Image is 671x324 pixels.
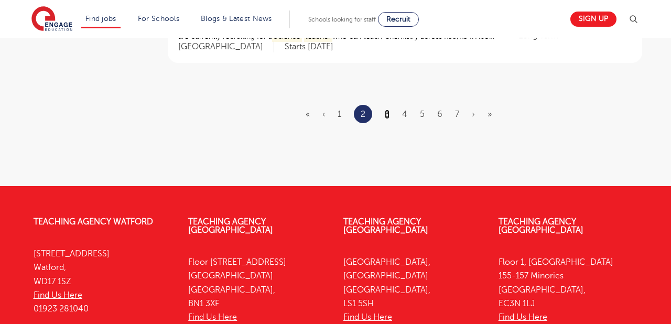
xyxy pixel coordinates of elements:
[34,217,153,226] a: Teaching Agency Watford
[338,110,341,119] a: 1
[361,107,365,121] a: 2
[420,110,425,119] a: 5
[385,110,389,119] a: 3
[285,41,333,52] p: Starts [DATE]
[499,312,547,322] a: Find Us Here
[31,6,72,33] img: Engage Education
[499,217,583,235] a: Teaching Agency [GEOGRAPHIC_DATA]
[308,16,376,23] span: Schools looking for staff
[472,110,475,119] a: Next
[188,217,273,235] a: Teaching Agency [GEOGRAPHIC_DATA]
[437,110,442,119] a: 6
[570,12,616,27] a: Sign up
[306,110,310,119] a: First
[34,247,173,316] p: [STREET_ADDRESS] Watford, WD17 1SZ 01923 281040
[378,12,419,27] a: Recruit
[138,15,179,23] a: For Schools
[488,110,492,119] a: Last
[322,110,325,119] a: Previous
[34,290,82,300] a: Find Us Here
[85,15,116,23] a: Find jobs
[455,110,459,119] a: 7
[343,312,392,322] a: Find Us Here
[178,41,274,52] span: [GEOGRAPHIC_DATA]
[386,15,410,23] span: Recruit
[343,217,428,235] a: Teaching Agency [GEOGRAPHIC_DATA]
[402,110,407,119] a: 4
[188,312,237,322] a: Find Us Here
[201,15,272,23] a: Blogs & Latest News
